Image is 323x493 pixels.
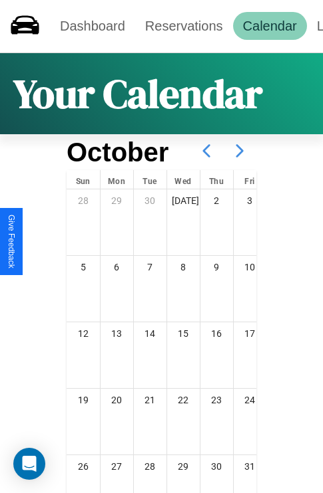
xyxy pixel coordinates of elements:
[7,215,16,268] div: Give Feedback
[234,389,266,411] div: 24
[67,455,100,478] div: 26
[234,322,266,345] div: 17
[134,455,166,478] div: 28
[101,389,133,411] div: 20
[167,189,200,212] div: [DATE]
[101,189,133,212] div: 29
[134,256,166,278] div: 7
[234,189,266,212] div: 3
[50,12,135,40] a: Dashboard
[167,256,200,278] div: 8
[234,455,266,478] div: 31
[13,448,45,480] div: Open Intercom Messenger
[134,389,166,411] div: 21
[233,12,307,40] a: Calendar
[167,322,200,345] div: 15
[67,170,100,189] div: Sun
[200,170,233,189] div: Thu
[101,455,133,478] div: 27
[234,256,266,278] div: 10
[200,389,233,411] div: 23
[67,389,100,411] div: 19
[134,322,166,345] div: 14
[134,189,166,212] div: 30
[167,170,200,189] div: Wed
[13,66,262,121] h1: Your Calendar
[101,256,133,278] div: 6
[167,389,200,411] div: 22
[67,138,168,167] h2: October
[200,322,233,345] div: 16
[101,170,133,189] div: Mon
[101,322,133,345] div: 13
[67,256,100,278] div: 5
[167,455,200,478] div: 29
[67,189,100,212] div: 28
[135,12,233,40] a: Reservations
[134,170,166,189] div: Tue
[200,256,233,278] div: 9
[234,170,266,189] div: Fri
[200,189,233,212] div: 2
[67,322,100,345] div: 12
[200,455,233,478] div: 30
